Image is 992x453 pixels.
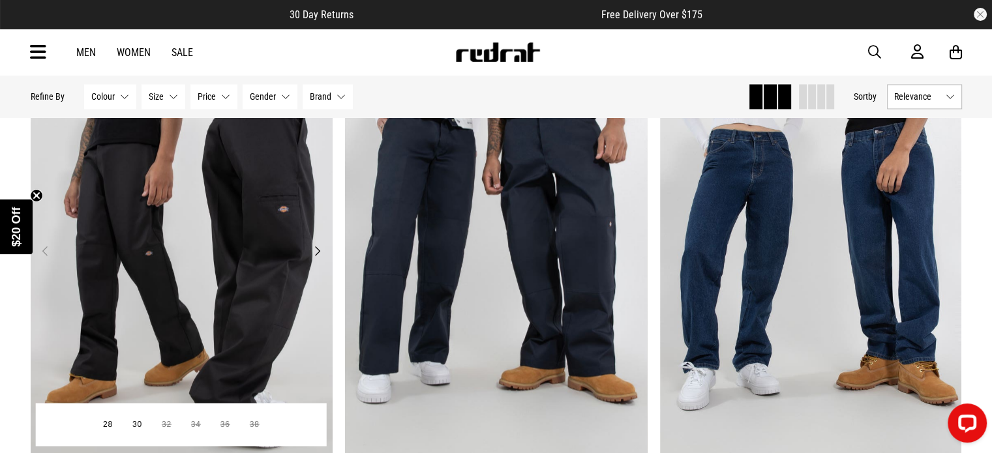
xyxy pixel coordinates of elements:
[91,91,115,102] span: Colour
[142,84,185,109] button: Size
[250,91,276,102] span: Gender
[290,8,353,21] span: 30 Day Returns
[172,46,193,59] a: Sale
[190,84,237,109] button: Price
[30,189,43,202] button: Close teaser
[243,84,297,109] button: Gender
[854,89,877,104] button: Sortby
[887,84,962,109] button: Relevance
[198,91,216,102] span: Price
[894,91,940,102] span: Relevance
[211,413,240,436] button: 36
[601,8,702,21] span: Free Delivery Over $175
[303,84,353,109] button: Brand
[93,413,123,436] button: 28
[309,242,325,258] button: Next
[37,242,53,258] button: Previous
[310,91,331,102] span: Brand
[10,207,23,246] span: $20 Off
[152,413,181,436] button: 32
[380,8,575,21] iframe: Customer reviews powered by Trustpilot
[937,398,992,453] iframe: LiveChat chat widget
[149,91,164,102] span: Size
[455,42,541,62] img: Redrat logo
[84,84,136,109] button: Colour
[868,91,877,102] span: by
[31,91,65,102] p: Refine By
[117,46,151,59] a: Women
[181,413,211,436] button: 34
[240,413,269,436] button: 38
[123,413,152,436] button: 30
[76,46,96,59] a: Men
